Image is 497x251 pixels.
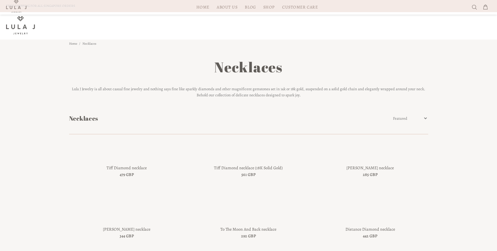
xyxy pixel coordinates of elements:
span: 561 GBP [241,171,256,178]
h1: Necklaces [66,58,431,81]
span: 292 GBP [241,233,256,239]
a: Customer Care [278,2,318,12]
a: Home [69,41,77,46]
span: 479 GBP [120,171,134,178]
a: Tiff Diamond necklace (18K Solid Gold) [191,154,306,159]
a: Lula Cross necklace [312,154,428,159]
a: To The Moon And Back necklace [191,215,306,221]
a: Shop [260,2,278,12]
a: Distance Diamond necklace [312,215,428,221]
a: Tiff Diamond necklace [69,154,185,159]
a: [PERSON_NAME] necklace [346,165,394,171]
a: Blog [241,2,259,12]
span: Shop [263,5,275,9]
span: Blog [245,5,256,9]
span: About Us [217,5,237,9]
span: 285 GBP [363,171,378,178]
a: [PERSON_NAME] necklace [103,226,150,232]
a: To The Moon And Back necklace [220,226,276,232]
a: Meghan necklace [69,215,185,221]
a: Tiff Diamond necklace (18K Solid Gold) [214,165,283,171]
a: About Us [213,2,241,12]
span: HOME [196,5,209,9]
a: Tiff Diamond necklace [107,165,147,171]
p: Lula J Jewelry is all about casual fine jewelry and nothing says fine like sparkly diamonds and o... [66,86,431,98]
a: Distance Diamond necklace [345,226,395,232]
span: Customer Care [282,5,318,9]
h1: Necklaces [69,114,392,123]
span: 344 GBP [120,233,134,239]
span: 442 GBP [363,233,377,239]
a: HOME [193,2,213,12]
li: Necklaces [79,40,98,48]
